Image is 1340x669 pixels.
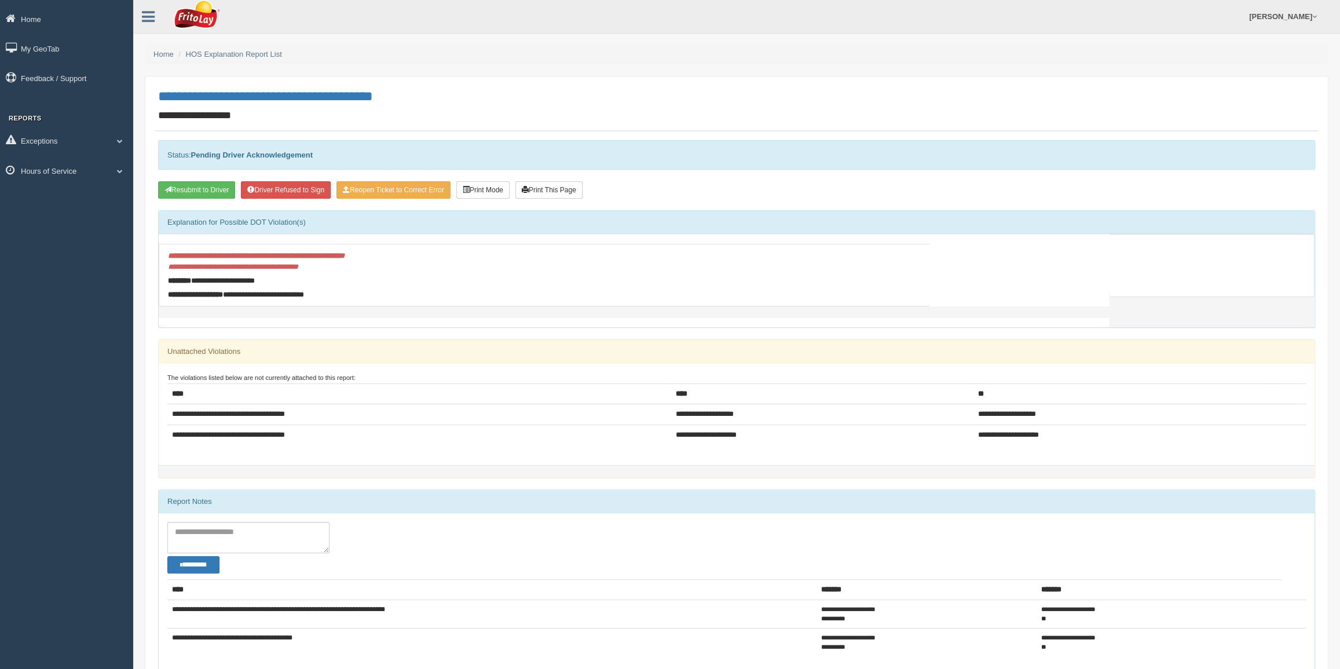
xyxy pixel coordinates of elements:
[167,556,219,573] button: Change Filter Options
[186,50,282,59] a: HOS Explanation Report List
[158,181,235,199] button: Resubmit To Driver
[241,181,331,199] button: Driver Refused to Sign
[158,140,1315,170] div: Status:
[515,181,583,199] button: Print This Page
[153,50,174,59] a: Home
[159,490,1315,513] div: Report Notes
[191,151,312,159] strong: Pending Driver Acknowledgement
[456,181,510,199] button: Print Mode
[336,181,451,199] button: Reopen Ticket
[167,374,356,381] small: The violations listed below are not currently attached to this report:
[159,211,1315,234] div: Explanation for Possible DOT Violation(s)
[159,340,1315,363] div: Unattached Violations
